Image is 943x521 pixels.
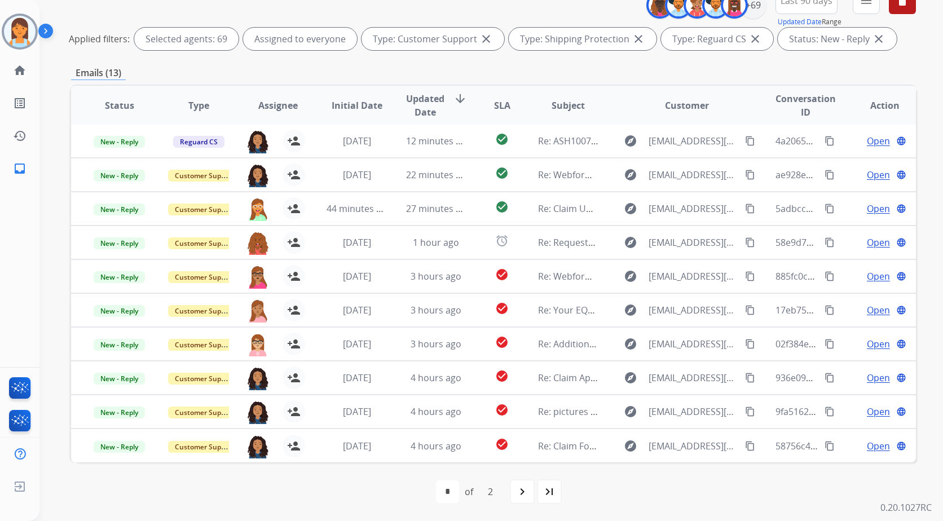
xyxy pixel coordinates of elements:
[745,204,755,214] mat-icon: content_copy
[867,168,890,182] span: Open
[649,303,739,317] span: [EMAIL_ADDRESS][DOMAIN_NAME]
[287,134,301,148] mat-icon: person_add
[188,99,209,112] span: Type
[246,400,269,424] img: agent-avatar
[825,339,835,349] mat-icon: content_copy
[168,204,241,215] span: Customer Support
[745,407,755,417] mat-icon: content_copy
[872,32,885,46] mat-icon: close
[632,32,645,46] mat-icon: close
[495,268,509,281] mat-icon: check_circle
[94,136,145,148] span: New - Reply
[287,202,301,215] mat-icon: person_add
[495,403,509,417] mat-icon: check_circle
[896,170,906,180] mat-icon: language
[867,303,890,317] span: Open
[896,339,906,349] mat-icon: language
[649,270,739,283] span: [EMAIL_ADDRESS][DOMAIN_NAME]
[538,202,611,215] span: Re: Claim Update
[509,28,656,50] div: Type: Shipping Protection
[825,204,835,214] mat-icon: content_copy
[168,441,241,453] span: Customer Support
[745,373,755,383] mat-icon: content_copy
[411,304,461,316] span: 3 hours ago
[745,237,755,248] mat-icon: content_copy
[94,339,145,351] span: New - Reply
[94,237,145,249] span: New - Reply
[479,32,493,46] mat-icon: close
[624,371,637,385] mat-icon: explore
[867,202,890,215] span: Open
[168,305,241,317] span: Customer Support
[287,303,301,317] mat-icon: person_add
[406,169,472,181] span: 22 minutes ago
[246,435,269,458] img: agent-avatar
[246,333,269,356] img: agent-avatar
[287,236,301,249] mat-icon: person_add
[246,164,269,187] img: agent-avatar
[538,405,623,418] span: Re: pictures needed
[825,441,835,451] mat-icon: content_copy
[495,133,509,146] mat-icon: check_circle
[406,92,444,119] span: Updated Date
[745,170,755,180] mat-icon: content_copy
[825,136,835,146] mat-icon: content_copy
[775,92,836,119] span: Conversation ID
[649,134,739,148] span: [EMAIL_ADDRESS][DOMAIN_NAME]
[775,169,940,181] span: ae928edc-24f3-4fb5-9f42-cdc60308e0f3
[896,237,906,248] mat-icon: language
[624,202,637,215] mat-icon: explore
[94,204,145,215] span: New - Reply
[134,28,239,50] div: Selected agents: 69
[343,270,371,282] span: [DATE]
[825,407,835,417] mat-icon: content_copy
[896,441,906,451] mat-icon: language
[775,405,942,418] span: 9fa51621-7a0f-46fa-9e83-8a470a79a186
[825,170,835,180] mat-icon: content_copy
[246,231,269,255] img: agent-avatar
[343,372,371,384] span: [DATE]
[745,441,755,451] mat-icon: content_copy
[825,373,835,383] mat-icon: content_copy
[649,202,739,215] span: [EMAIL_ADDRESS][DOMAIN_NAME]
[624,303,637,317] mat-icon: explore
[173,136,224,148] span: Reguard CS
[13,129,27,143] mat-icon: history
[479,480,502,503] div: 2
[495,335,509,349] mat-icon: check_circle
[624,168,637,182] mat-icon: explore
[552,99,585,112] span: Subject
[287,270,301,283] mat-icon: person_add
[343,405,371,418] span: [DATE]
[867,134,890,148] span: Open
[624,236,637,249] mat-icon: explore
[538,440,622,452] span: Re: Claim Follow-Up
[4,16,36,47] img: avatar
[168,373,241,385] span: Customer Support
[494,99,510,112] span: SLA
[825,305,835,315] mat-icon: content_copy
[649,405,739,418] span: [EMAIL_ADDRESS][DOMAIN_NAME]
[94,373,145,385] span: New - Reply
[168,271,241,283] span: Customer Support
[867,236,890,249] span: Open
[411,372,461,384] span: 4 hours ago
[287,337,301,351] mat-icon: person_add
[880,501,932,514] p: 0.20.1027RC
[538,270,809,282] span: Re: Webform from [EMAIL_ADDRESS][DOMAIN_NAME] on [DATE]
[411,440,461,452] span: 4 hours ago
[624,270,637,283] mat-icon: explore
[287,405,301,418] mat-icon: person_add
[896,305,906,315] mat-icon: language
[287,439,301,453] mat-icon: person_add
[775,135,943,147] span: 4a206502-a116-46c1-b556-ecc34e564fcf
[94,271,145,283] span: New - Reply
[343,338,371,350] span: [DATE]
[624,134,637,148] mat-icon: explore
[624,337,637,351] mat-icon: explore
[778,28,897,50] div: Status: New - Reply
[867,439,890,453] span: Open
[543,485,556,498] mat-icon: last_page
[411,338,461,350] span: 3 hours ago
[624,439,637,453] mat-icon: explore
